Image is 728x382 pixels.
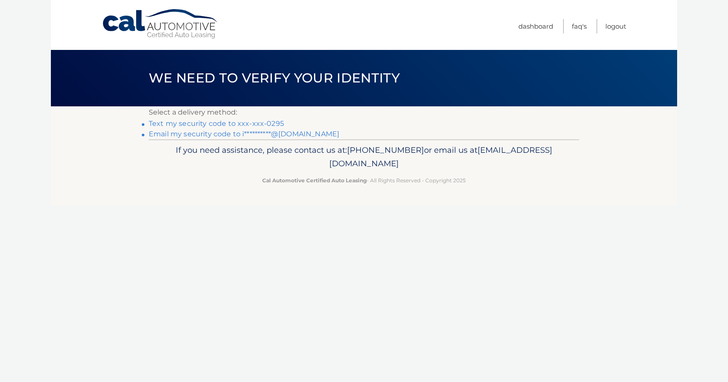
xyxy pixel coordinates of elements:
p: - All Rights Reserved - Copyright 2025 [154,176,574,185]
a: Logout [605,19,626,33]
a: FAQ's [572,19,587,33]
span: [PHONE_NUMBER] [347,145,424,155]
strong: Cal Automotive Certified Auto Leasing [262,177,367,184]
p: Select a delivery method: [149,106,579,119]
a: Email my security code to i**********@[DOMAIN_NAME] [149,130,339,138]
a: Dashboard [518,19,553,33]
a: Text my security code to xxx-xxx-0295 [149,119,284,128]
span: We need to verify your identity [149,70,400,86]
a: Cal Automotive [102,9,219,40]
p: If you need assistance, please contact us at: or email us at [154,143,574,171]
